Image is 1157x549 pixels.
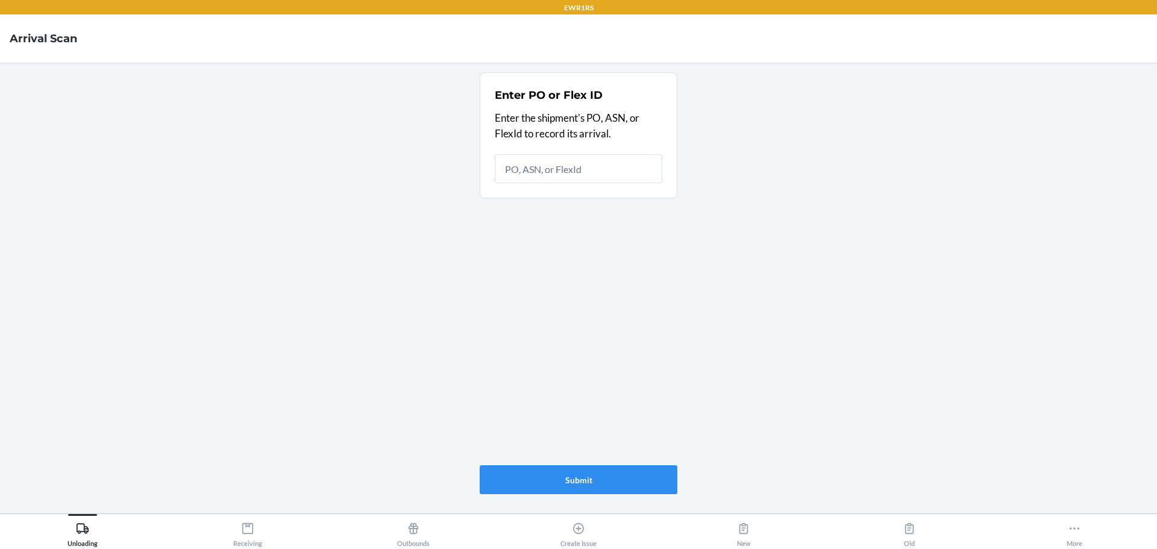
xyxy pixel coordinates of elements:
button: Submit [480,465,677,494]
button: More [992,514,1157,547]
div: New [737,517,751,547]
h2: Enter PO or Flex ID [495,87,603,103]
div: Outbounds [397,517,430,547]
div: Receiving [233,517,262,547]
div: Old [903,517,916,547]
button: Create Issue [496,514,661,547]
div: Unloading [67,517,98,547]
button: New [661,514,826,547]
input: PO, ASN, or FlexId [495,154,662,183]
button: Outbounds [331,514,496,547]
button: Old [826,514,991,547]
p: EWR1RS [564,2,594,13]
button: Receiving [165,514,330,547]
div: Create Issue [560,517,597,547]
div: More [1067,517,1082,547]
p: Enter the shipment's PO, ASN, or FlexId to record its arrival. [495,110,662,141]
h4: Arrival Scan [10,31,77,46]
